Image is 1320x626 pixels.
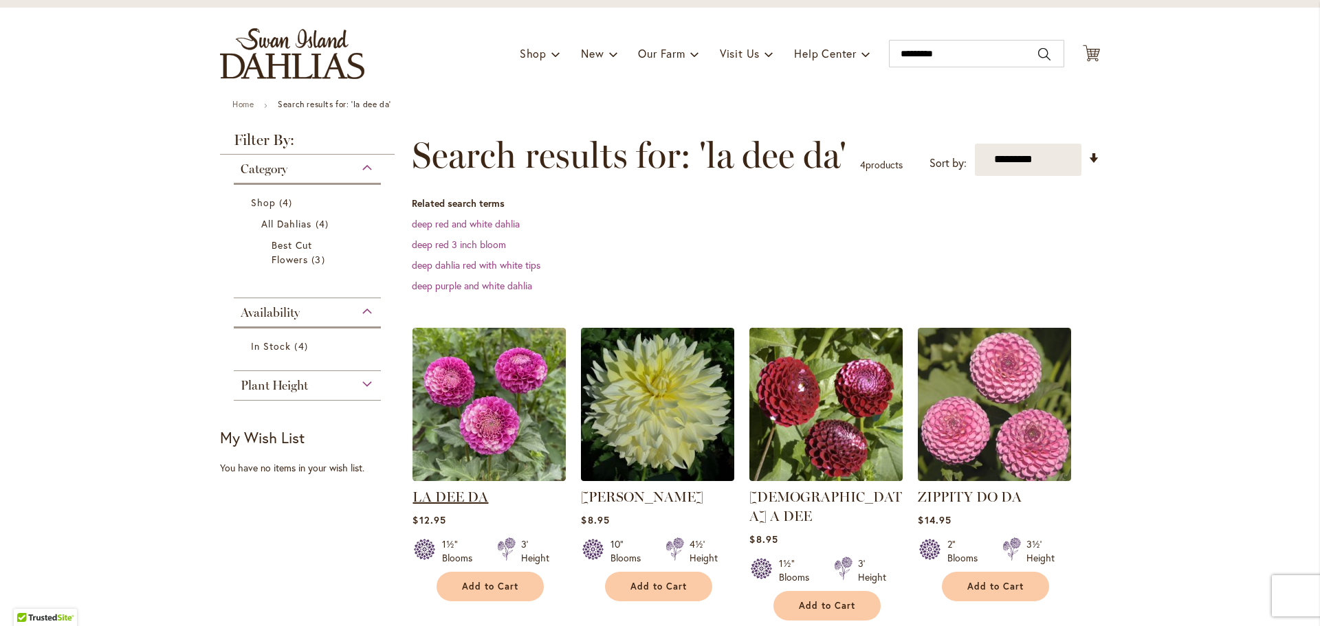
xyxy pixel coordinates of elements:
[918,328,1071,481] img: ZIPPITY DO DA
[630,581,687,592] span: Add to Cart
[412,238,506,251] a: deep red 3 inch bloom
[251,339,291,353] span: In Stock
[929,150,967,176] label: Sort by:
[412,471,566,484] a: La Dee Da
[220,133,395,155] strong: Filter By:
[605,572,712,601] button: Add to Cart
[918,471,1071,484] a: ZIPPITY DO DA
[261,217,312,230] span: All Dahlias
[412,328,566,481] img: La Dee Da
[412,489,488,505] a: LA DEE DA
[220,427,305,447] strong: My Wish List
[610,537,649,565] div: 10" Blooms
[251,195,367,210] a: Shop
[918,489,1022,505] a: ZIPPITY DO DA
[860,158,866,171] span: 4
[794,46,857,60] span: Help Center
[799,600,855,612] span: Add to Cart
[779,557,817,584] div: 1½" Blooms
[311,252,328,267] span: 3
[261,216,357,231] a: All Dahlias
[272,238,346,267] a: Best Cut Flowers
[581,328,734,481] img: La Luna
[462,581,518,592] span: Add to Cart
[749,533,778,546] span: $8.95
[581,489,703,505] a: [PERSON_NAME]
[720,46,760,60] span: Visit Us
[442,537,481,565] div: 1½" Blooms
[860,154,903,176] p: products
[241,305,300,320] span: Availability
[749,328,903,481] img: CHICK A DEE
[251,339,367,353] a: In Stock 4
[232,99,254,109] a: Home
[947,537,986,565] div: 2" Blooms
[638,46,685,60] span: Our Farm
[294,339,311,353] span: 4
[220,28,364,79] a: store logo
[520,46,547,60] span: Shop
[272,238,312,266] span: Best Cut Flowers
[749,471,903,484] a: CHICK A DEE
[220,461,404,475] div: You have no items in your wish list.
[437,572,544,601] button: Add to Cart
[412,279,532,292] a: deep purple and white dahlia
[278,99,391,109] strong: Search results for: 'la dee da'
[241,378,308,393] span: Plant Height
[749,489,902,524] a: [DEMOGRAPHIC_DATA] A DEE
[316,216,332,231] span: 4
[967,581,1024,592] span: Add to Cart
[251,196,276,209] span: Shop
[581,471,734,484] a: La Luna
[521,537,549,565] div: 3' Height
[279,195,296,210] span: 4
[412,217,520,230] a: deep red and white dahlia
[412,513,445,526] span: $12.95
[918,513,951,526] span: $14.95
[412,258,540,271] a: deep dahlia red with white tips
[241,161,287,177] span: Category
[10,577,49,616] iframe: Launch Accessibility Center
[412,135,846,176] span: Search results for: 'la dee da'
[858,557,886,584] div: 3' Height
[1026,537,1055,565] div: 3½' Height
[581,46,604,60] span: New
[942,572,1049,601] button: Add to Cart
[773,591,881,621] button: Add to Cart
[581,513,609,526] span: $8.95
[412,197,1100,210] dt: Related search terms
[690,537,718,565] div: 4½' Height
